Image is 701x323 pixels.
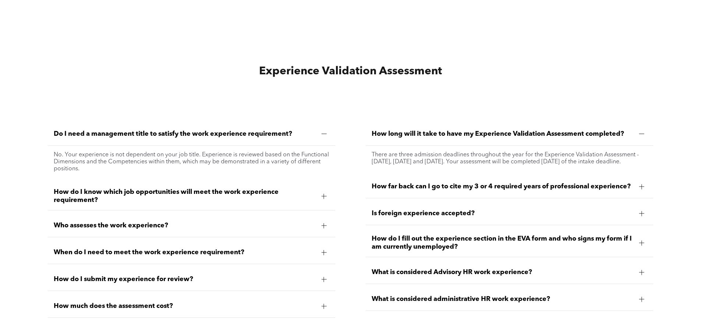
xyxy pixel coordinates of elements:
[372,152,647,166] p: There are three admission deadlines throughout the year for the Experience Validation Assessment ...
[372,268,633,276] span: What is considered Advisory HR work experience?
[54,188,315,204] span: How do I know which job opportunities will meet the work experience requirement?
[54,130,315,138] span: Do I need a management title to satisfy the work experience requirement?
[54,248,315,256] span: When do I need to meet the work experience requirement?
[54,302,315,310] span: How much does the assessment cost?
[259,66,442,77] span: Experience Validation Assessment
[54,221,315,230] span: Who assesses the work experience?
[54,152,329,173] p: No. Your experience is not dependent on your job title. Experience is reviewed based on the Funct...
[372,295,633,303] span: What is considered administrative HR work experience?
[372,235,633,251] span: How do I fill out the experience section in the EVA form and who signs my form if I am currently ...
[372,209,633,217] span: Is foreign experience accepted?
[54,275,315,283] span: How do I submit my experience for review?
[372,130,633,138] span: How long will it take to have my Experience Validation Assessment completed?
[372,182,633,191] span: How far back can I go to cite my 3 or 4 required years of professional experience?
